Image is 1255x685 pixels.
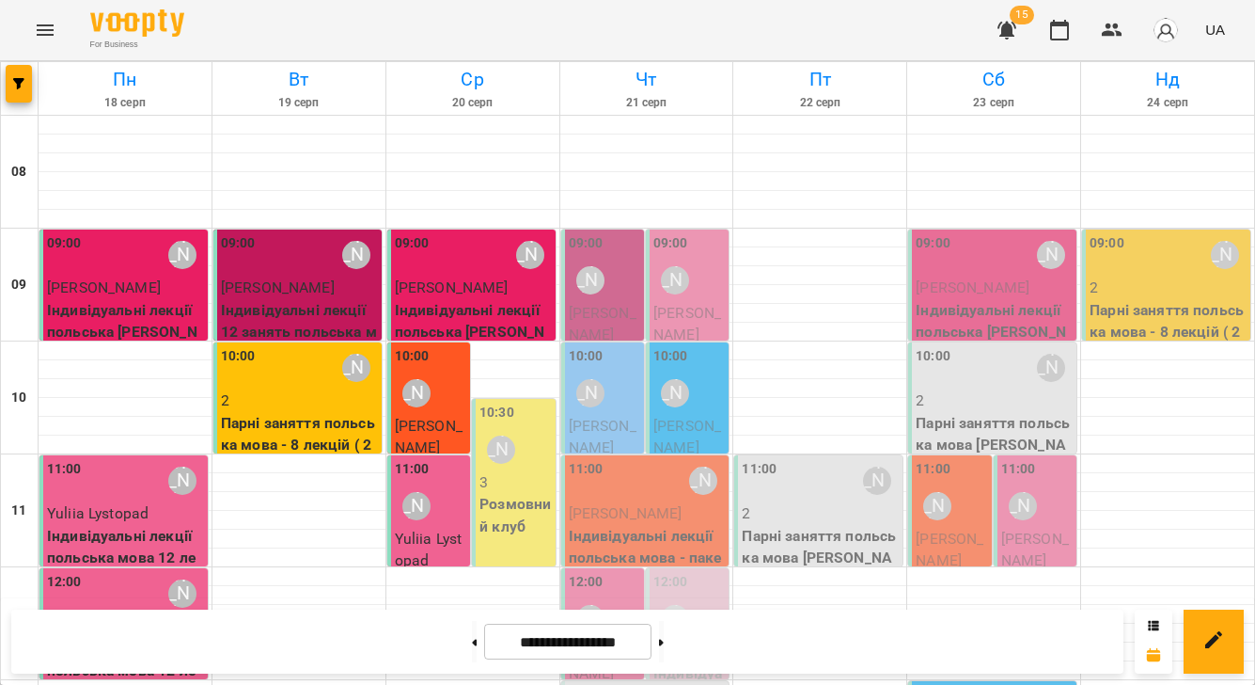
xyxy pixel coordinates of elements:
span: Yuliia Lystopad [395,530,463,570]
h6: 22 серп [736,94,903,112]
label: 10:00 [221,346,256,367]
label: 11:00 [742,459,777,480]
div: Anna Litkovets [168,580,196,608]
label: 09:00 [395,233,430,254]
h6: 23 серп [910,94,1077,112]
span: [PERSON_NAME] [395,279,509,296]
p: 2 [1090,277,1247,299]
label: 11:00 [1001,459,1036,480]
button: Menu [23,8,68,53]
h6: 08 [11,162,26,183]
h6: 11 [11,501,26,521]
div: Anna Litkovets [516,241,544,269]
h6: 10 [11,388,26,408]
div: Sofiia Aloshyna [342,354,370,382]
h6: Сб [910,65,1077,94]
div: Valentyna Krytskaliuk [923,492,951,520]
label: 11:00 [395,459,430,480]
label: 11:00 [916,459,950,480]
div: Anna Litkovets [168,467,196,495]
button: UA [1198,12,1232,47]
span: For Business [90,39,184,51]
p: Парні заняття польська мова [PERSON_NAME] 8 занять [742,525,899,592]
p: Індивідуальні лекції 12 занять польська мова [221,299,378,366]
img: avatar_s.png [1153,17,1179,43]
p: Парні заняття польська мова - 8 лекцій ( 2 особи ) [1090,299,1247,366]
label: 10:00 [569,346,604,367]
span: [PERSON_NAME] [47,279,161,296]
label: 12:00 [569,572,604,593]
h6: 09 [11,275,26,295]
span: UA [1205,20,1225,40]
h6: 19 серп [215,94,383,112]
p: Індивідуальні лекції польська [PERSON_NAME] 8 занять [916,299,1073,366]
span: [PERSON_NAME] [916,530,983,570]
span: Yuliia Lystopad [47,504,149,522]
label: 09:00 [47,233,82,254]
div: Anna Litkovets [661,266,689,295]
div: Valentyna Krytskaliuk [402,379,431,407]
p: 3 [479,471,551,494]
label: 10:30 [479,403,514,423]
p: Індивідуальні лекції польська мова - пакет 8 занять [569,525,726,592]
p: Індивідуальні лекції польська [PERSON_NAME] 8 занять [47,299,204,366]
p: Індивідуальні лекції польська [PERSON_NAME] 8 занять [395,299,552,366]
span: [PERSON_NAME] [569,304,636,344]
label: 10:00 [395,346,430,367]
label: 12:00 [47,572,82,593]
div: Anna Litkovets [1037,241,1065,269]
label: 09:00 [1090,233,1124,254]
label: 09:00 [916,233,950,254]
div: Anna Litkovets [1009,492,1037,520]
span: [PERSON_NAME] [569,417,636,457]
div: Anna Litkovets [168,241,196,269]
p: 2 [916,390,1073,412]
span: [PERSON_NAME] [569,504,682,522]
label: 09:00 [221,233,256,254]
div: Sofiia Aloshyna [1211,241,1239,269]
span: [PERSON_NAME] [221,279,335,296]
label: 09:00 [653,233,688,254]
h6: Пн [41,65,209,94]
span: [PERSON_NAME] [653,304,721,344]
h6: 21 серп [563,94,730,112]
span: [PERSON_NAME] [1001,530,1069,570]
p: Парні заняття польська мова - 8 лекцій ( 2 особи ) [221,412,378,479]
h6: 24 серп [1084,94,1251,112]
span: [PERSON_NAME] [916,279,1029,296]
p: 2 [221,390,378,412]
label: 09:00 [569,233,604,254]
div: Sofiia Aloshyna [487,436,515,464]
h6: Чт [563,65,730,94]
div: Anna Litkovets [661,379,689,407]
label: 11:00 [569,459,604,480]
label: 10:00 [916,346,950,367]
h6: Вт [215,65,383,94]
span: 15 [1010,6,1034,24]
p: 2 [742,502,899,525]
div: Valentyna Krytskaliuk [342,241,370,269]
img: Voopty Logo [90,9,184,37]
label: 12:00 [653,572,688,593]
label: 10:00 [653,346,688,367]
label: 11:00 [47,459,82,480]
h6: Ср [389,65,557,94]
h6: 20 серп [389,94,557,112]
p: Індивідуальні лекції польська мова 12 лекцій [PERSON_NAME] [47,525,204,592]
div: Anna Litkovets [402,492,431,520]
span: [PERSON_NAME] [395,417,463,457]
h6: 18 серп [41,94,209,112]
div: Anna Litkovets [863,467,891,495]
div: Valentyna Krytskaliuk [576,266,604,295]
p: Розмовний клуб [479,493,551,537]
h6: Нд [1084,65,1251,94]
div: Valentyna Krytskaliuk [689,467,717,495]
span: [PERSON_NAME] [653,417,721,457]
div: Anna Litkovets [1037,354,1065,382]
h6: Пт [736,65,903,94]
p: Парні заняття польська мова [PERSON_NAME] 8 занять [916,412,1073,479]
div: Valentyna Krytskaliuk [576,379,604,407]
